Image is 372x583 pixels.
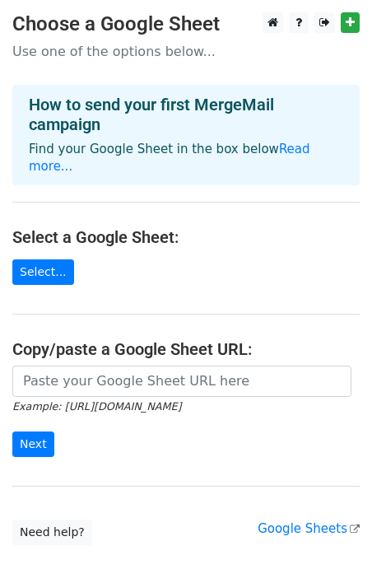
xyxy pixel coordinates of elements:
h4: Select a Google Sheet: [12,227,360,247]
a: Read more... [29,142,310,174]
p: Find your Google Sheet in the box below [29,141,343,175]
a: Select... [12,259,74,285]
p: Use one of the options below... [12,43,360,60]
h3: Choose a Google Sheet [12,12,360,36]
input: Next [12,431,54,457]
h4: Copy/paste a Google Sheet URL: [12,339,360,359]
a: Google Sheets [258,521,360,536]
a: Need help? [12,520,92,545]
input: Paste your Google Sheet URL here [12,366,351,397]
iframe: Chat Widget [290,504,372,583]
small: Example: [URL][DOMAIN_NAME] [12,400,181,413]
h4: How to send your first MergeMail campaign [29,95,343,134]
